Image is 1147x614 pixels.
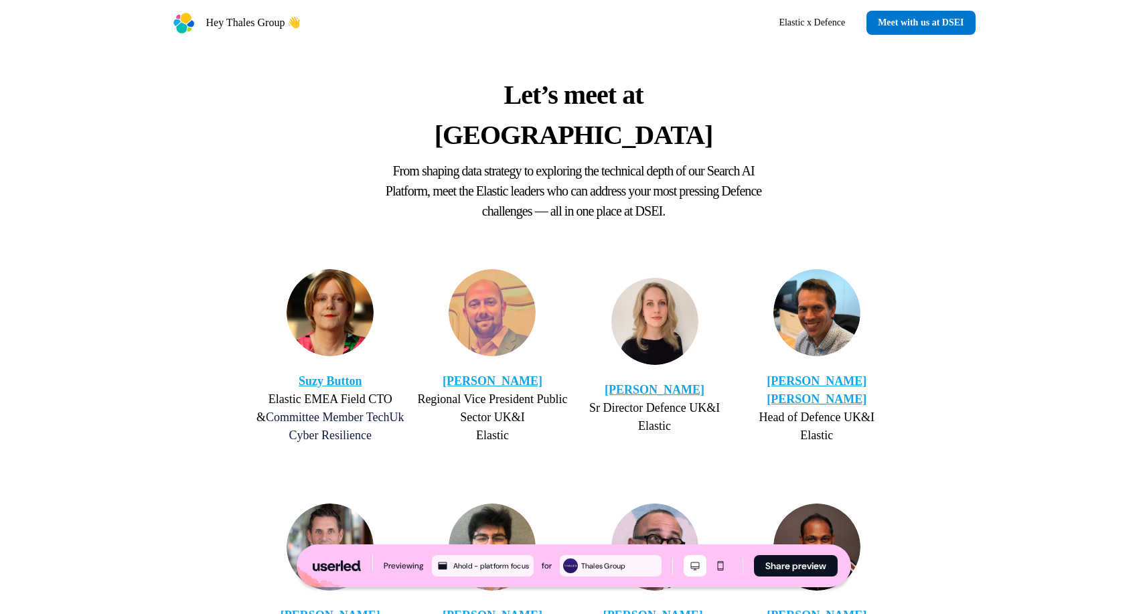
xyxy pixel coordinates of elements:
[605,383,704,396] a: [PERSON_NAME]
[5,5,378,261] iframe: Global data mesh for public sector organizations
[252,372,408,445] p: Elastic EMEA Field CTO &
[589,381,720,435] p: Sr Director Defence UK&I Elastic
[709,555,732,577] button: Mobile mode
[767,374,866,406] a: [PERSON_NAME] [PERSON_NAME]
[206,15,301,31] p: Hey Thales Group 👋
[453,560,531,572] div: Ahold - platform focus
[581,560,659,572] div: Thales Group
[866,11,975,35] a: Meet with us at DSEI
[382,161,765,221] p: From shaping data strategy to exploring the technical depth of our Search AI Platform, meet the E...
[684,555,706,577] button: Desktop mode
[739,372,895,445] p: Head of Defence UK&I Elastic
[384,559,424,572] div: Previewing
[266,410,404,442] span: Committee Member TechUk Cyber Resilience
[542,559,552,572] div: for
[414,372,570,445] p: Regional Vice President Public Sector UK&I Elastic
[754,555,838,577] button: Share preview
[299,374,362,388] a: Suzy Button
[443,374,542,388] a: [PERSON_NAME]
[768,11,856,35] a: Elastic x Defence
[382,75,765,155] p: Let’s meet at [GEOGRAPHIC_DATA]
